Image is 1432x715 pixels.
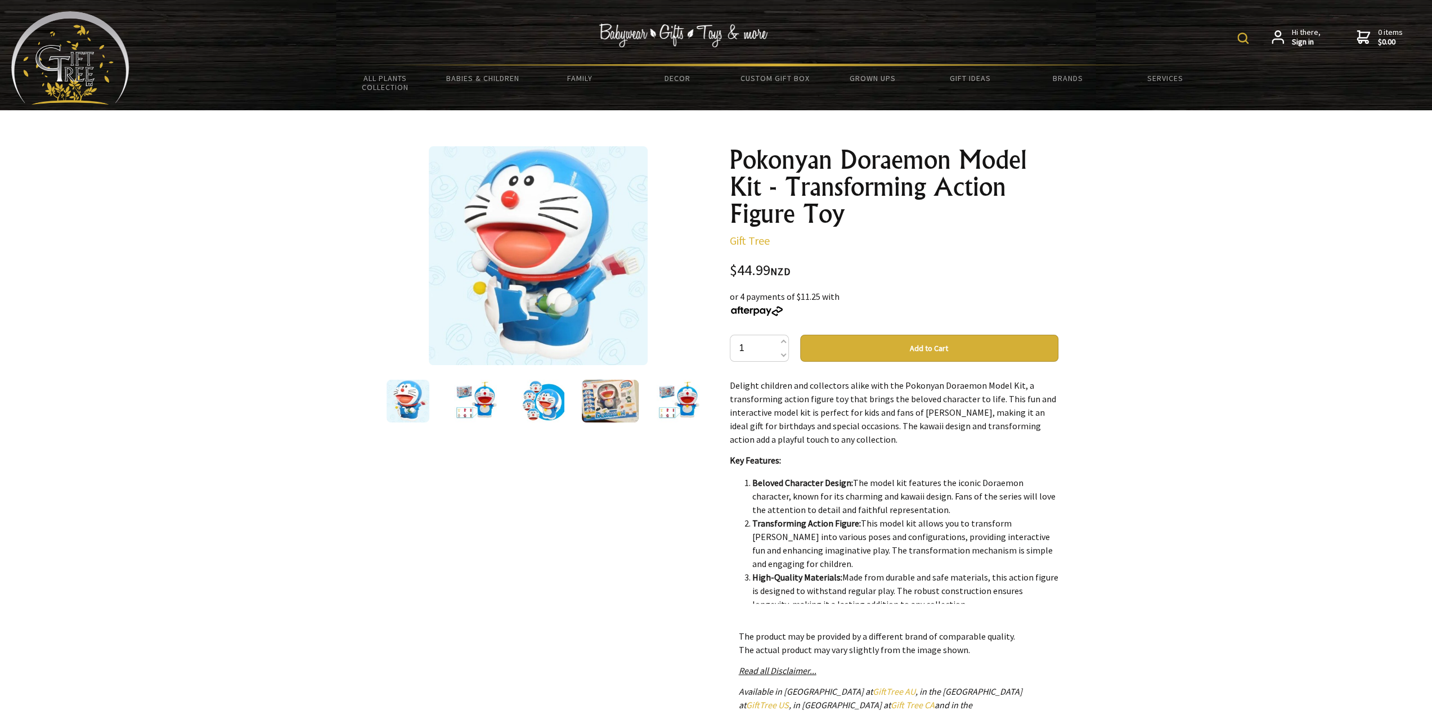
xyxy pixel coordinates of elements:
[1237,33,1249,44] img: product search
[336,66,434,99] a: All Plants Collection
[730,306,784,316] img: Afterpay
[891,699,935,710] a: Gift Tree CA
[657,380,699,422] img: Pokonyan Doraemon Model Kit - Transforming Action Figure Toy
[752,476,1058,516] li: The model kit features the iconic Doraemon character, known for its charming and kawaii design. F...
[1272,28,1321,47] a: Hi there,Sign in
[1116,66,1214,90] a: Services
[11,11,129,105] img: Babyware - Gifts - Toys and more...
[752,570,1058,611] li: Made from durable and safe materials, this action figure is designed to withstand regular play. T...
[730,233,770,248] a: Gift Tree
[730,263,1058,278] div: $44.99
[434,66,531,90] a: Babies & Children
[629,66,726,90] a: Decor
[1292,28,1321,47] span: Hi there,
[752,572,842,583] strong: High-Quality Materials:
[1019,66,1116,90] a: Brands
[531,66,629,90] a: Family
[730,455,781,466] strong: Key Features:
[599,24,768,47] img: Babywear - Gifts - Toys & more
[730,290,1058,317] div: or 4 payments of $11.25 with
[730,379,1058,446] p: Delight children and collectors alike with the Pokonyan Doraemon Model Kit, a transforming action...
[429,146,648,365] img: Pokonyan Doraemon Model Kit - Transforming Action Figure Toy
[752,518,861,529] strong: Transforming Action Figure:
[800,335,1058,362] button: Add to Cart
[921,66,1018,90] a: Gift Ideas
[739,629,1049,656] p: The product may be provided by a different brand of comparable quality. The actual product may va...
[387,380,429,422] img: Pokonyan Doraemon Model Kit - Transforming Action Figure Toy
[1378,27,1403,47] span: 0 items
[1292,37,1321,47] strong: Sign in
[873,686,915,697] a: GiftTree AU
[522,380,564,422] img: Pokonyan Doraemon Model Kit - Transforming Action Figure Toy
[1378,37,1403,47] strong: $0.00
[746,699,789,710] a: GiftTree US
[582,380,639,422] img: Pokonyan Doraemon Model Kit - Transforming Action Figure Toy
[454,380,497,422] img: Pokonyan Doraemon Model Kit - Transforming Action Figure Toy
[739,665,816,676] a: Read all Disclaimer...
[752,477,853,488] strong: Beloved Character Design:
[770,265,791,278] span: NZD
[730,146,1058,227] h1: Pokonyan Doraemon Model Kit - Transforming Action Figure Toy
[1357,28,1403,47] a: 0 items$0.00
[824,66,921,90] a: Grown Ups
[752,516,1058,570] li: This model kit allows you to transform [PERSON_NAME] into various poses and configurations, provi...
[726,66,824,90] a: Custom Gift Box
